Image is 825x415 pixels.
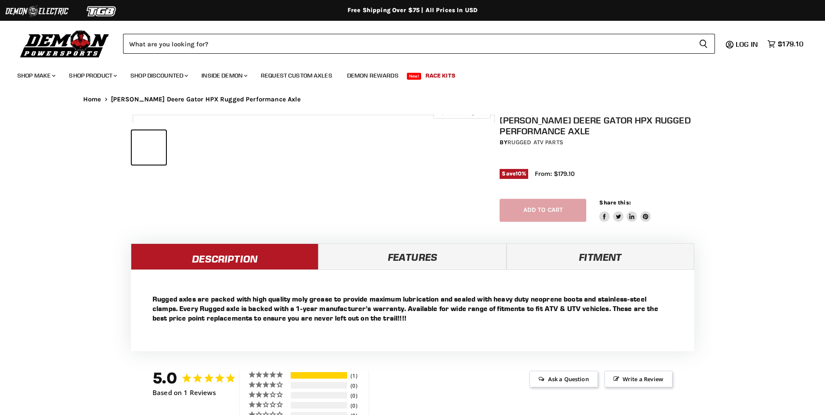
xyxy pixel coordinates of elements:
a: Rugged ATV Parts [507,139,563,146]
a: $179.10 [763,38,808,50]
h1: [PERSON_NAME] Deere Gator HPX Rugged Performance Axle [500,115,697,136]
span: $179.10 [778,40,803,48]
a: Shop Discounted [124,67,193,84]
a: Features [318,243,506,269]
strong: 5.0 [153,369,177,387]
a: Description [131,243,318,269]
a: Demon Rewards [341,67,405,84]
div: Free Shipping Over $75 | All Prices In USD [66,6,759,14]
nav: Breadcrumbs [66,96,759,103]
a: Inside Demon [195,67,253,84]
div: 1 [348,372,367,379]
form: Product [123,34,715,54]
a: Log in [732,40,763,48]
ul: Main menu [11,63,801,84]
span: 10 [516,170,522,177]
span: From: $179.10 [535,170,575,178]
img: TGB Logo 2 [69,3,134,19]
aside: Share this: [599,199,651,222]
span: Log in [736,40,758,49]
div: by [500,138,697,147]
span: Write a Review [604,371,672,387]
a: Shop Make [11,67,61,84]
button: Search [692,34,715,54]
p: Rugged axles are packed with high quality moly grease to provide maximum lubrication and sealed w... [153,294,672,323]
a: Home [83,96,101,103]
span: [PERSON_NAME] Deere Gator HPX Rugged Performance Axle [111,96,301,103]
span: Share this: [599,199,630,206]
div: 100% [291,372,347,379]
span: Ask a Question [529,371,598,387]
span: Click to expand [438,109,486,116]
button: IMAGE thumbnail [132,130,166,165]
span: Save % [500,169,528,178]
input: Search [123,34,692,54]
img: Demon Powersports [17,28,112,59]
a: Fitment [507,243,694,269]
a: Shop Product [62,67,122,84]
a: Request Custom Axles [254,67,339,84]
div: 5 ★ [248,371,289,378]
img: Demon Electric Logo 2 [4,3,69,19]
span: New! [407,73,422,80]
span: Based on 1 Reviews [153,389,216,396]
a: Race Kits [419,67,462,84]
div: 5-Star Ratings [291,372,347,379]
